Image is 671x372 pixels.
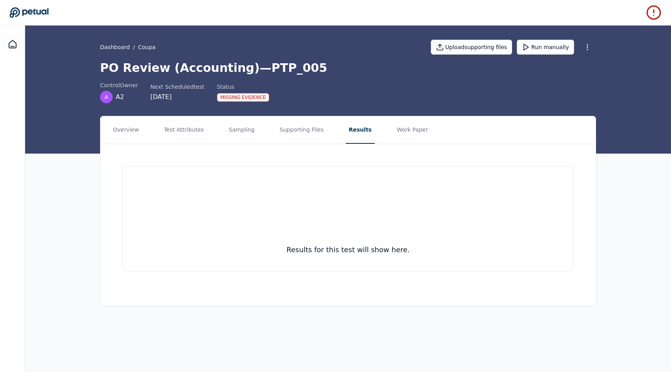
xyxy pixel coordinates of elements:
[161,116,207,144] button: Test Attributes
[110,116,142,144] button: Overview
[226,116,258,144] button: Sampling
[116,92,124,102] span: A2
[277,116,327,144] button: Supporting Files
[217,83,270,91] div: Status
[100,43,155,51] div: /
[517,40,574,55] button: Run manually
[150,92,204,102] div: [DATE]
[150,83,204,91] div: Next Scheduled test
[319,179,377,238] img: No Result
[431,40,512,55] button: Uploadsupporting files
[104,93,108,101] span: A
[100,61,596,75] h1: PO Review (Accounting) — PTP_005
[9,7,49,18] a: Go to Dashboard
[100,116,596,144] nav: Tabs
[217,93,270,102] div: Missing Evidence
[138,43,156,51] button: Coupa
[100,43,130,51] a: Dashboard
[286,244,410,255] h3: Results for this test will show here.
[394,116,431,144] button: Work Paper
[3,35,22,54] a: Dashboard
[100,81,138,89] div: control Owner
[346,116,375,144] button: Results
